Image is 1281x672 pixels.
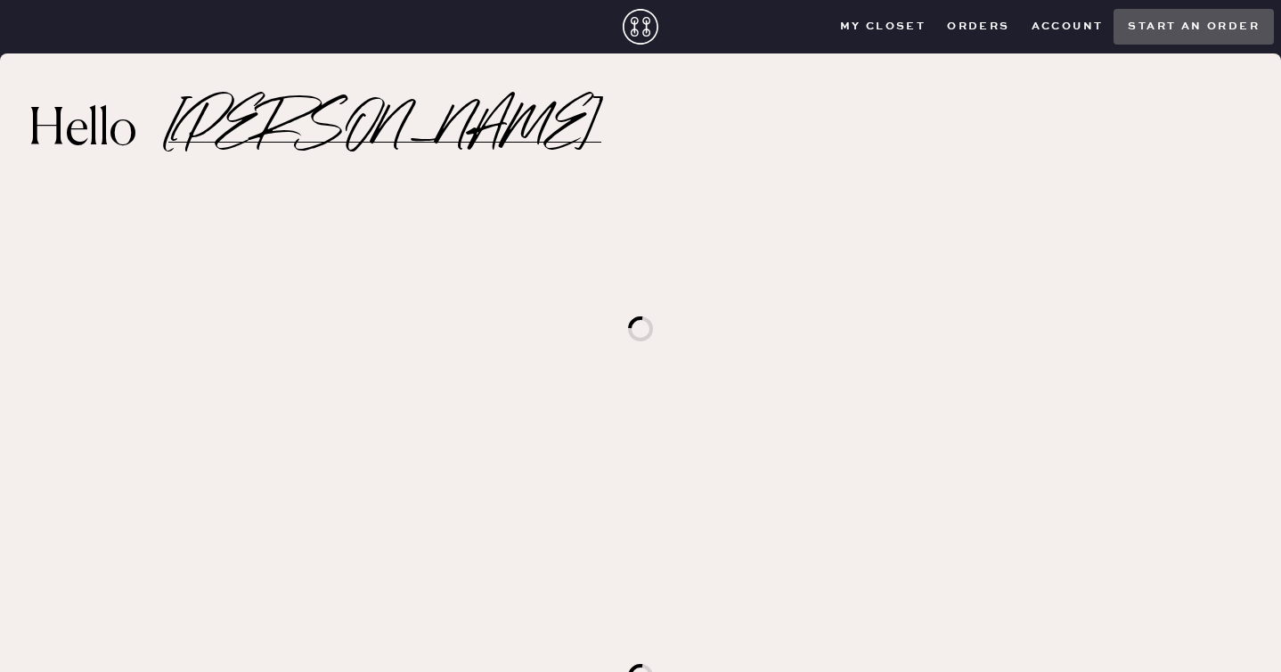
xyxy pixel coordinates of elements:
[1021,13,1114,40] button: Account
[936,13,1020,40] button: Orders
[29,110,168,152] h2: Hello
[829,13,937,40] button: My Closet
[168,119,601,143] h2: [PERSON_NAME]
[1114,9,1274,45] button: Start an order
